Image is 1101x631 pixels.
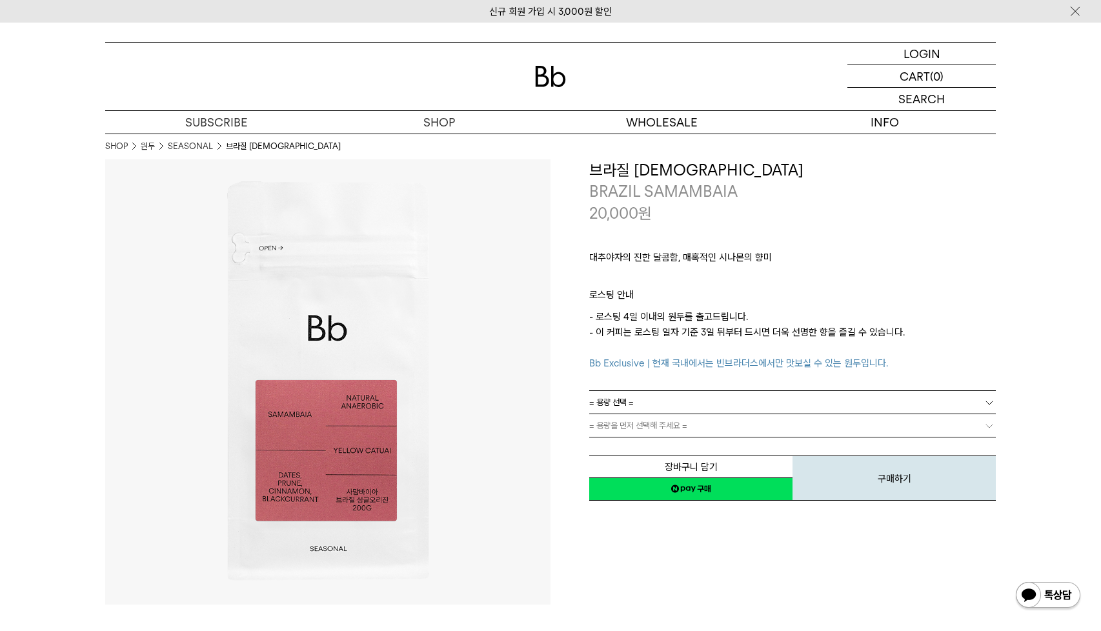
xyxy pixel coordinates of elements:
li: 브라질 [DEMOGRAPHIC_DATA] [226,140,341,153]
a: LOGIN [847,43,996,65]
span: 원 [638,204,652,223]
img: 카카오톡 채널 1:1 채팅 버튼 [1015,581,1082,612]
span: Bb Exclusive | 현재 국내에서는 빈브라더스에서만 맛보실 수 있는 원두입니다. [589,357,888,369]
p: 로스팅 안내 [589,287,996,309]
a: 신규 회원 가입 시 3,000원 할인 [489,6,612,17]
a: SHOP [328,111,550,134]
p: 20,000 [589,203,652,225]
a: CART (0) [847,65,996,88]
p: CART [900,65,930,87]
img: 로고 [535,66,566,87]
a: 원두 [141,140,155,153]
p: 대추야자의 진한 달콤함, 매혹적인 시나몬의 향미 [589,250,996,272]
a: 새창 [589,477,793,501]
button: 장바구니 담기 [589,456,793,478]
p: ㅤ [589,272,996,287]
img: 브라질 사맘바이아 [105,159,550,605]
span: = 용량을 먼저 선택해 주세요 = [589,414,687,437]
p: BRAZIL SAMAMBAIA [589,181,996,203]
p: LOGIN [904,43,940,65]
p: INFO [773,111,996,134]
p: SEARCH [898,88,945,110]
button: 구매하기 [793,456,996,501]
a: SHOP [105,140,128,153]
h3: 브라질 [DEMOGRAPHIC_DATA] [589,159,996,181]
p: - 로스팅 4일 이내의 원두를 출고드립니다. - 이 커피는 로스팅 일자 기준 3일 뒤부터 드시면 더욱 선명한 향을 즐길 수 있습니다. [589,309,996,371]
p: (0) [930,65,944,87]
span: = 용량 선택 = [589,391,634,414]
a: SEASONAL [168,140,213,153]
a: SUBSCRIBE [105,111,328,134]
p: WHOLESALE [550,111,773,134]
